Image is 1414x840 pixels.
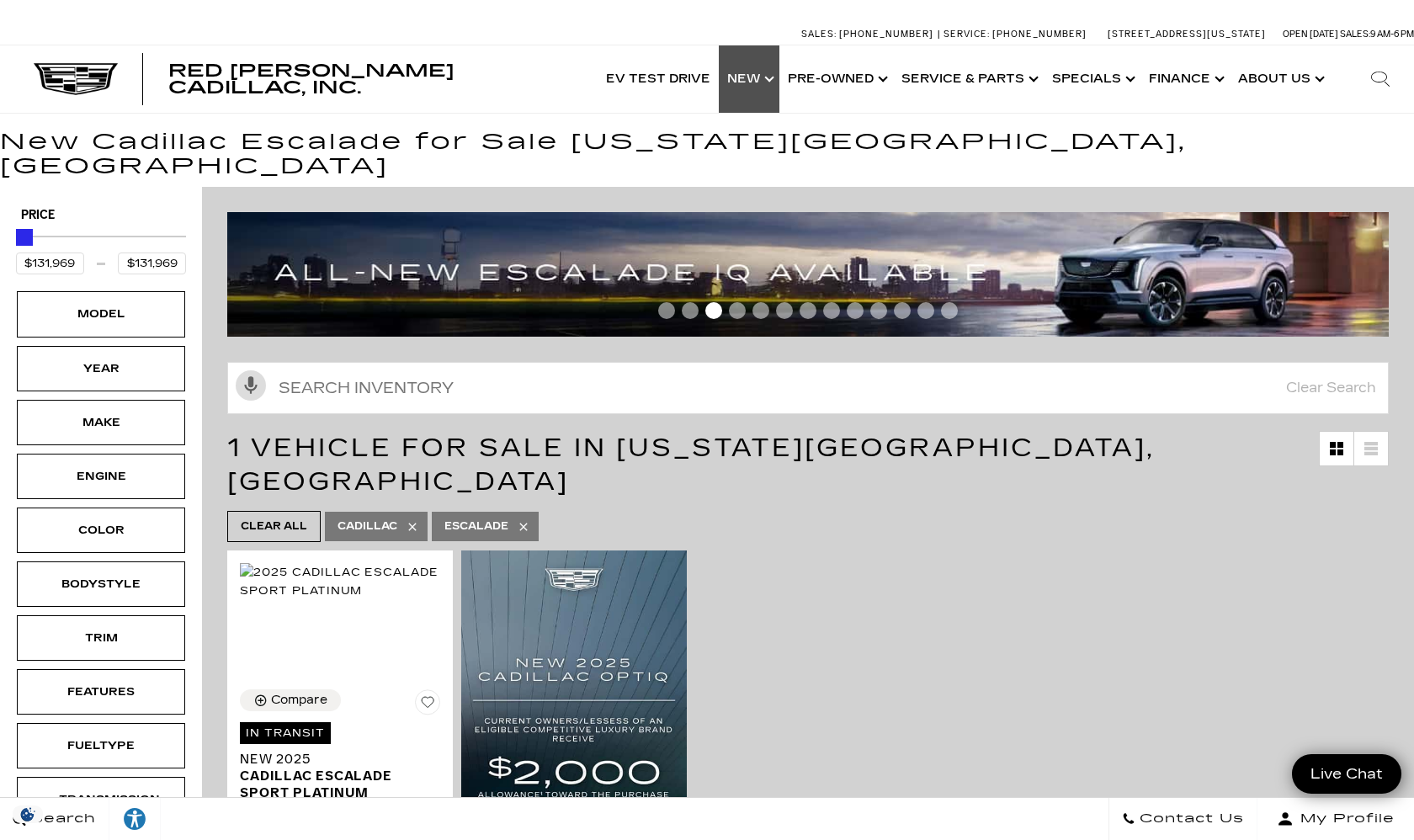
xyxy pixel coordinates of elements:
a: Contact Us [1108,798,1257,840]
span: Go to slide 4 [729,302,746,319]
span: Go to slide 7 [800,302,816,319]
div: Maximum Price [16,229,33,246]
span: Sales: [1340,29,1370,40]
div: ModelModel [17,291,185,337]
a: EV Test Drive [598,45,719,113]
div: Color [59,521,143,540]
span: Open [DATE] [1283,29,1338,40]
div: MakeMake [17,400,185,445]
span: Escalade [444,516,508,537]
input: Minimum [16,253,84,274]
input: Search Inventory [227,362,1389,414]
div: Compare [271,693,327,708]
svg: Click to toggle on voice search [236,370,266,401]
div: YearYear [17,346,185,391]
a: Red [PERSON_NAME] Cadillac, Inc. [168,62,581,96]
button: Save Vehicle [415,689,440,721]
span: [PHONE_NUMBER] [839,29,933,40]
span: In Transit [240,722,331,744]
a: About Us [1230,45,1330,113]
span: Cadillac [338,516,397,537]
div: Make [59,413,143,432]
button: Open user profile menu [1257,798,1414,840]
a: In TransitNew 2025Cadillac Escalade Sport Platinum [240,721,440,801]
a: Explore your accessibility options [109,798,161,840]
span: Service: [944,29,990,40]
a: Finance [1140,45,1230,113]
a: Specials [1044,45,1140,113]
span: Go to slide 13 [941,302,958,319]
a: Pre-Owned [779,45,893,113]
div: Engine [59,467,143,486]
span: Clear All [241,516,307,537]
div: TrimTrim [17,615,185,661]
span: Red [PERSON_NAME] Cadillac, Inc. [168,61,454,98]
input: Maximum [118,253,186,274]
span: [PHONE_NUMBER] [992,29,1087,40]
span: Go to slide 6 [776,302,793,319]
div: Fueltype [59,736,143,755]
a: New [719,45,779,113]
span: Go to slide 8 [823,302,840,319]
div: Year [59,359,143,378]
span: 1 Vehicle for Sale in [US_STATE][GEOGRAPHIC_DATA], [GEOGRAPHIC_DATA] [227,433,1155,497]
span: 9 AM-6 PM [1370,29,1414,40]
div: EngineEngine [17,454,185,499]
div: FeaturesFeatures [17,669,185,715]
span: New 2025 [240,751,428,768]
span: Go to slide 9 [847,302,864,319]
div: Explore your accessibility options [109,806,160,832]
a: Service: [PHONE_NUMBER] [938,29,1091,39]
span: Cadillac Escalade Sport Platinum [240,768,428,801]
span: Go to slide 10 [870,302,887,319]
div: ColorColor [17,508,185,553]
div: Trim [59,629,143,647]
a: Live Chat [1292,754,1401,794]
button: Compare Vehicle [240,689,341,711]
span: My Profile [1294,807,1395,831]
span: Go to slide 2 [682,302,699,319]
span: Live Chat [1302,764,1391,784]
div: BodystyleBodystyle [17,561,185,607]
img: Cadillac Dark Logo with Cadillac White Text [34,63,118,95]
a: Service & Parts [893,45,1044,113]
span: Contact Us [1135,807,1244,831]
span: Sales: [801,29,837,40]
a: [STREET_ADDRESS][US_STATE] [1108,29,1266,40]
div: Price [16,223,186,274]
img: 2502-February-vrp-escalade-iq-2 [227,212,1389,337]
div: TransmissionTransmission [17,777,185,822]
span: Go to slide 11 [894,302,911,319]
span: Go to slide 12 [917,302,934,319]
img: 2025 Cadillac Escalade Sport Platinum [240,563,440,600]
div: FueltypeFueltype [17,723,185,768]
span: Go to slide 1 [658,302,675,319]
div: Transmission [59,790,143,809]
span: Search [26,807,96,831]
section: Click to Open Cookie Consent Modal [8,805,47,823]
span: Go to slide 3 [705,302,722,319]
span: Go to slide 5 [752,302,769,319]
div: Features [59,683,143,701]
h5: Price [21,208,181,223]
a: Sales: [PHONE_NUMBER] [801,29,938,39]
div: Model [59,305,143,323]
img: Opt-Out Icon [8,805,47,823]
div: Bodystyle [59,575,143,593]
